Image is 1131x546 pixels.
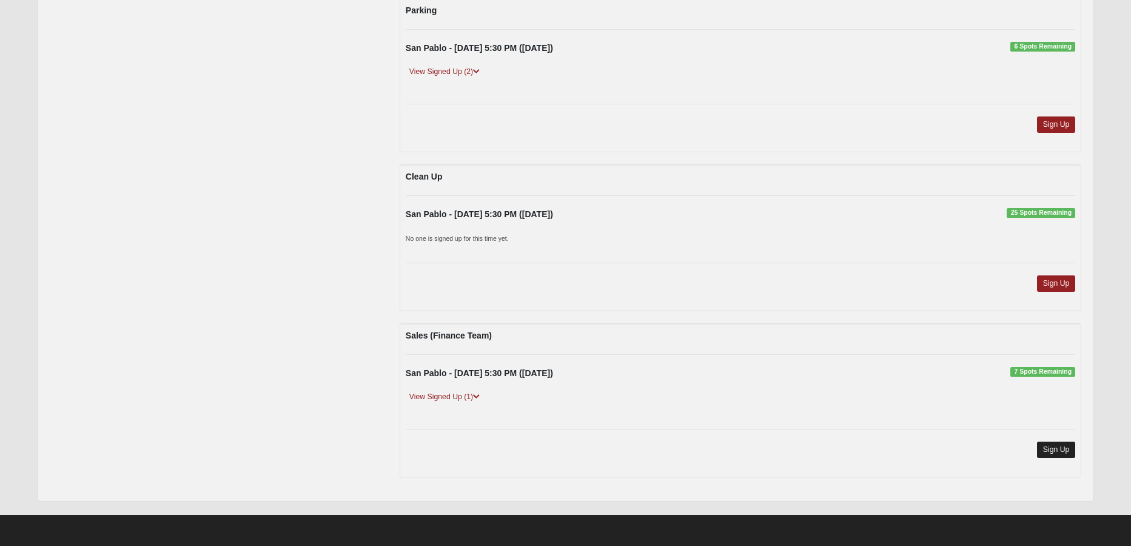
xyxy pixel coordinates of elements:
[406,209,553,219] strong: San Pablo - [DATE] 5:30 PM ([DATE])
[1010,367,1075,377] span: 7 Spots Remaining
[406,331,492,340] strong: Sales (Finance Team)
[1037,442,1076,458] a: Sign Up
[406,66,483,78] a: View Signed Up (2)
[406,43,553,53] strong: San Pablo - [DATE] 5:30 PM ([DATE])
[1007,208,1075,218] span: 25 Spots Remaining
[1037,275,1076,292] a: Sign Up
[406,368,553,378] strong: San Pablo - [DATE] 5:30 PM ([DATE])
[1037,116,1076,133] a: Sign Up
[406,5,437,15] strong: Parking
[1010,42,1075,52] span: 6 Spots Remaining
[406,172,443,181] strong: Clean Up
[406,391,483,403] a: View Signed Up (1)
[406,235,509,242] small: No one is signed up for this time yet.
